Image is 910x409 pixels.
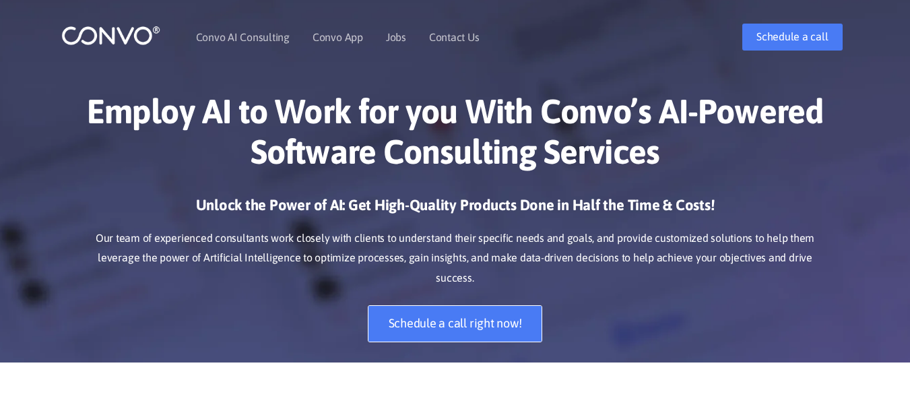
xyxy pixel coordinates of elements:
[742,24,842,51] a: Schedule a call
[429,32,480,42] a: Contact Us
[61,25,160,46] img: logo_1.png
[82,91,829,182] h1: Employ AI to Work for you With Convo’s AI-Powered Software Consulting Services
[196,32,290,42] a: Convo AI Consulting
[368,305,543,342] a: Schedule a call right now!
[313,32,363,42] a: Convo App
[82,228,829,289] p: Our team of experienced consultants work closely with clients to understand their specific needs ...
[82,195,829,225] h3: Unlock the Power of AI: Get High-Quality Products Done in Half the Time & Costs!
[386,32,406,42] a: Jobs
